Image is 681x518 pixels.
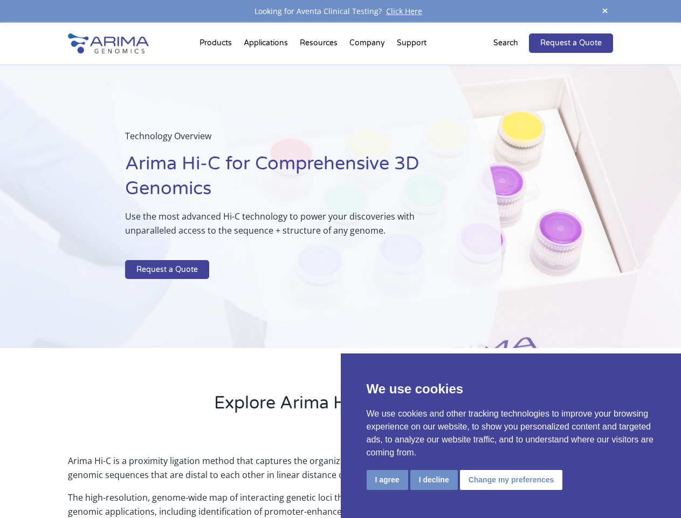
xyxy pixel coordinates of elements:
button: I agree [367,470,408,490]
p: We use cookies and other tracking technologies to improve your browsing experience on our website... [367,407,656,459]
p: Use the most advanced Hi-C technology to power your discoveries with unparalleled access to the s... [125,209,447,246]
button: I decline [410,470,458,490]
p: We use cookies [367,379,656,399]
p: Arima Hi-C is a proximity ligation method that captures the organizational structure of chromatin... [68,454,613,490]
a: Request a Quote [529,33,613,53]
h2: Explore Arima Hi-C Technology [68,391,613,424]
img: Arima-Genomics-logo [68,33,149,53]
div: Looking for Aventa Clinical Testing? [68,4,613,18]
p: Technology Overview [125,129,447,152]
a: Request a Quote [125,260,209,280]
a: Click Here [382,6,427,16]
h1: Arima Hi-C for Comprehensive 3D Genomics [125,152,447,209]
button: Change my preferences [460,470,563,490]
p: Search [493,36,518,50]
